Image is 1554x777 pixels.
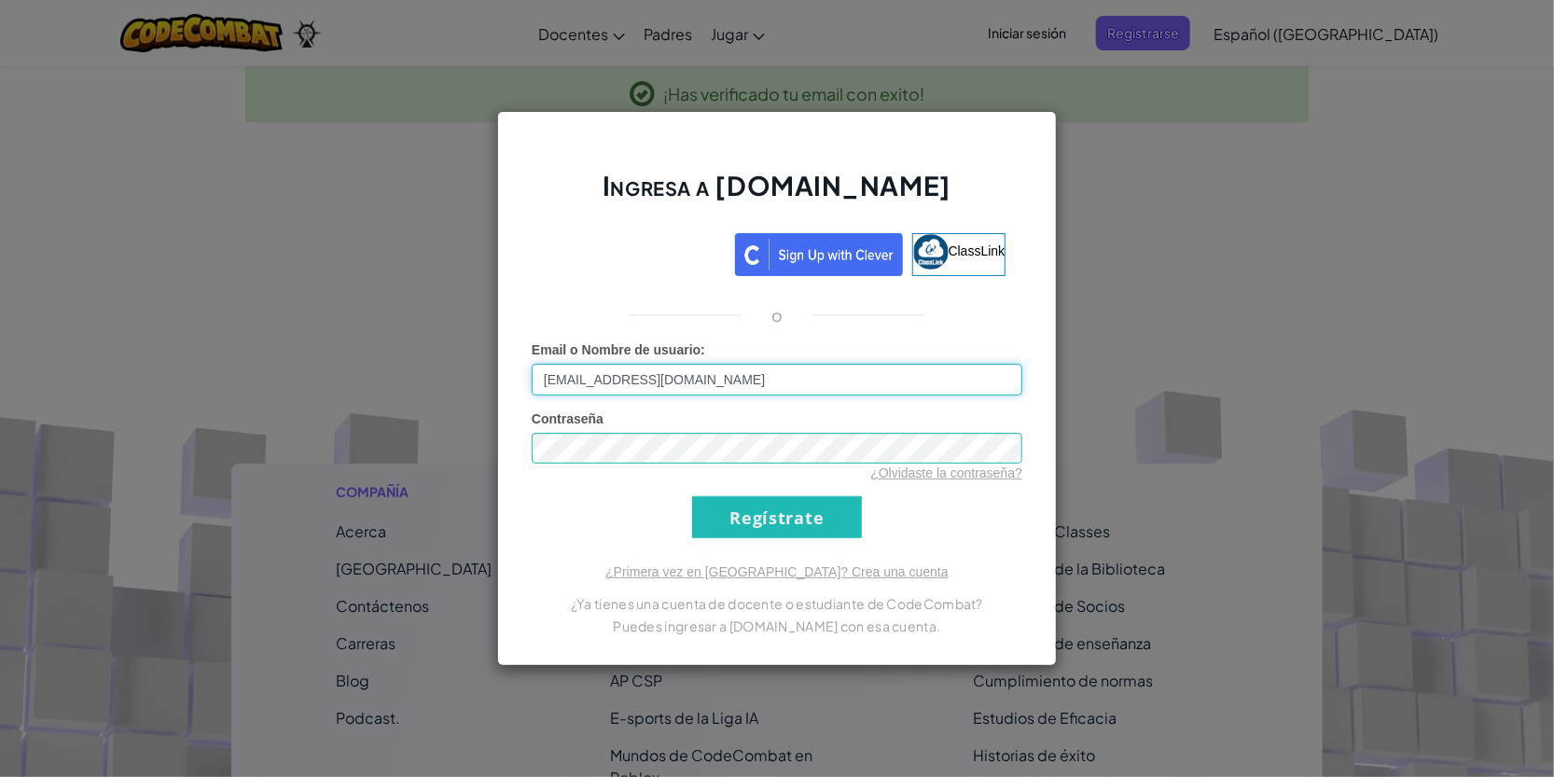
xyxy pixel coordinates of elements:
img: classlink-logo-small.png [913,234,949,270]
span: Email o Nombre de usuario [532,342,701,357]
span: ClassLink [949,243,1006,257]
label: : [532,340,705,359]
p: Puedes ingresar a [DOMAIN_NAME] con esa cuenta. [532,615,1022,637]
p: ¿Ya tienes una cuenta de docente o estudiante de CodeCombat? [532,592,1022,615]
img: clever_sso_button@2x.png [735,233,903,276]
h2: Ingresa a [DOMAIN_NAME] [532,168,1022,222]
a: ¿Primera vez en [GEOGRAPHIC_DATA]? Crea una cuenta [605,564,949,579]
input: Regístrate [692,496,862,538]
p: o [771,304,783,326]
a: ¿Olvidaste la contraseña? [870,465,1022,480]
span: Contraseña [532,411,604,426]
iframe: Botón de Acceder con Google [539,231,735,272]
